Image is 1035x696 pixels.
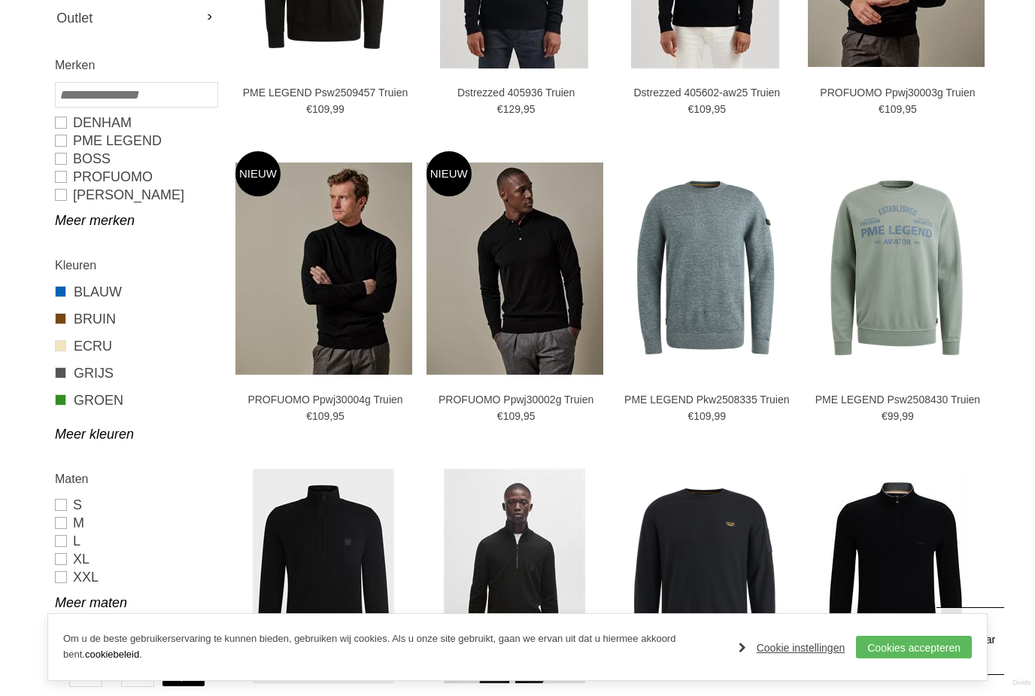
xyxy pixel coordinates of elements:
span: , [899,410,902,422]
span: 95 [524,103,536,115]
img: BOSS 50527585 Truien [444,469,585,683]
a: PME LEGEND Pkw2508335 Truien [624,393,790,406]
span: , [521,103,524,115]
a: BLAUW [55,282,217,302]
span: , [712,103,715,115]
img: PME LEGEND Pkw2508335 Truien [617,180,794,357]
a: GRIJS [55,363,217,383]
a: Cookies accepteren [856,636,972,658]
span: 129 [503,103,521,115]
a: Meer maten [55,594,217,612]
a: S [55,496,217,514]
span: 109 [694,103,711,115]
span: € [497,103,503,115]
p: Om u de beste gebruikerservaring te kunnen bieden, gebruiken wij cookies. Als u onze site gebruik... [63,631,724,663]
img: BOSS 50527585 Truien [253,469,394,683]
a: BOSS [55,150,217,168]
a: Terug naar boven [936,607,1004,675]
span: € [687,410,694,422]
a: PME LEGEND Psw2508430 Truien [815,393,980,406]
span: 99 [332,103,344,115]
a: Meer kleuren [55,425,217,443]
a: PROFUOMO Ppwj30002g Truien [433,393,599,406]
a: PROFUOMO [55,168,217,186]
span: 95 [715,103,727,115]
span: 95 [332,410,344,422]
a: GROEN [55,391,217,410]
span: , [521,410,524,422]
img: PROFUOMO Ppwj30004g Truien [235,163,412,375]
span: 109 [885,103,902,115]
a: BRUIN [55,309,217,329]
span: 99 [888,410,900,422]
a: PROFUOMO Ppwj30004g Truien [243,393,408,406]
a: Divide [1012,673,1031,692]
img: BOSS 50500782 Truien [825,469,967,683]
span: € [306,410,312,422]
span: 95 [524,410,536,422]
span: 99 [902,410,914,422]
a: PME LEGEND Psw2509457 Truien [243,86,408,99]
a: DENHAM [55,114,217,132]
h2: Merken [55,56,217,74]
span: 95 [905,103,917,115]
a: [PERSON_NAME] [55,186,217,204]
a: XL [55,550,217,568]
a: Meer merken [55,211,217,229]
a: XXL [55,568,217,586]
img: PROFUOMO Ppwj30002g Truien [426,163,603,375]
a: PME LEGEND [55,132,217,150]
span: € [882,410,888,422]
a: cookiebeleid [85,649,139,660]
a: Cookie instellingen [739,637,845,659]
h2: Maten [55,470,217,488]
img: PME LEGEND Psw2508430 Truien [808,180,985,357]
a: Outlet [55,7,217,29]
span: 109 [312,103,329,115]
span: , [902,103,905,115]
h2: Kleuren [55,256,217,275]
span: 109 [694,410,711,422]
span: € [687,103,694,115]
span: , [712,410,715,422]
a: L [55,532,217,550]
span: , [329,103,332,115]
a: M [55,514,217,532]
a: ECRU [55,336,217,356]
span: 109 [503,410,521,422]
span: , [329,410,332,422]
a: PROFUOMO Ppwj30003g Truien [815,86,980,99]
a: Dstrezzed 405602-aw25 Truien [624,86,790,99]
img: PME LEGEND Pkw0000331 Truien [617,488,794,664]
span: € [497,410,503,422]
a: Dstrezzed 405936 Truien [433,86,599,99]
span: 109 [312,410,329,422]
span: € [879,103,885,115]
span: 99 [715,410,727,422]
span: € [306,103,312,115]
